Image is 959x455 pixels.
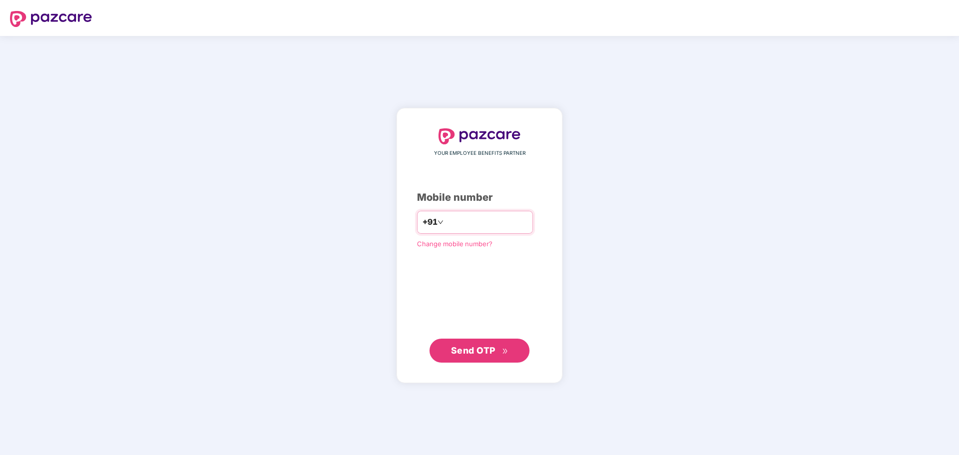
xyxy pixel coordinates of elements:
[451,345,495,356] span: Send OTP
[438,128,520,144] img: logo
[417,190,542,205] div: Mobile number
[434,149,525,157] span: YOUR EMPLOYEE BENEFITS PARTNER
[437,219,443,225] span: down
[417,240,492,248] a: Change mobile number?
[10,11,92,27] img: logo
[422,216,437,228] span: +91
[429,339,529,363] button: Send OTPdouble-right
[502,348,508,355] span: double-right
